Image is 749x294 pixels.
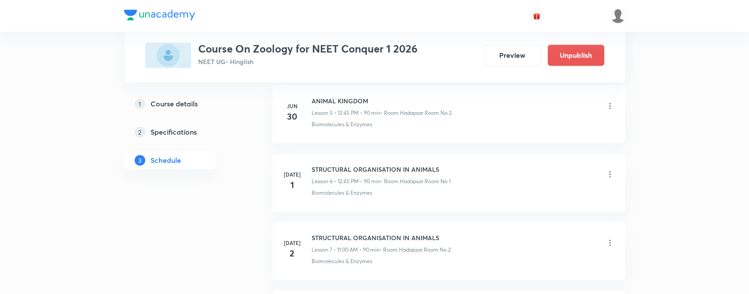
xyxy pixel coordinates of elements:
[145,42,191,68] img: 3C3BDEF3-0086-4C9B-8EC2-55C6C1EE1C8D_plus.png
[198,42,418,55] h3: Course On Zoology for NEET Conquer 1 2026
[312,246,380,254] p: Lesson 7 • 11:00 AM • 90 min
[151,155,181,166] h5: Schedule
[610,8,625,23] img: nikita patil
[135,155,145,166] p: 3
[312,189,372,197] p: Biomolecules & Enzymes
[380,109,452,117] p: • Room Hadapsar Room No 2
[135,127,145,137] p: 2
[283,110,301,123] h4: 30
[151,98,198,109] h5: Course details
[283,102,301,110] h6: Jun
[124,123,244,141] a: 2Specifications
[530,9,544,23] button: avatar
[283,239,301,247] h6: [DATE]
[484,45,541,66] button: Preview
[198,57,418,66] p: NEET UG • Hinglish
[380,246,451,254] p: • Room Hadapsar Room No 2
[312,233,451,242] h6: STRUCTURAL ORGANISATION IN ANIMALS
[124,10,195,20] img: Company Logo
[533,12,541,20] img: avatar
[548,45,604,66] button: Unpublish
[135,98,145,109] p: 1
[312,257,372,265] p: Biomolecules & Enzymes
[283,247,301,260] h4: 2
[151,127,197,137] h5: Specifications
[124,95,244,113] a: 1Course details
[283,170,301,178] h6: [DATE]
[312,109,380,117] p: Lesson 5 • 12:45 PM • 90 min
[312,177,380,185] p: Lesson 6 • 12:45 PM • 90 min
[312,96,452,106] h6: ANIMAL KINGDOM
[124,10,195,23] a: Company Logo
[283,178,301,192] h4: 1
[312,121,372,128] p: Biomolecules & Enzymes
[380,177,451,185] p: • Room Hadapsar Room No 1
[312,165,451,174] h6: STRUCTURAL ORGANISATION IN ANIMALS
